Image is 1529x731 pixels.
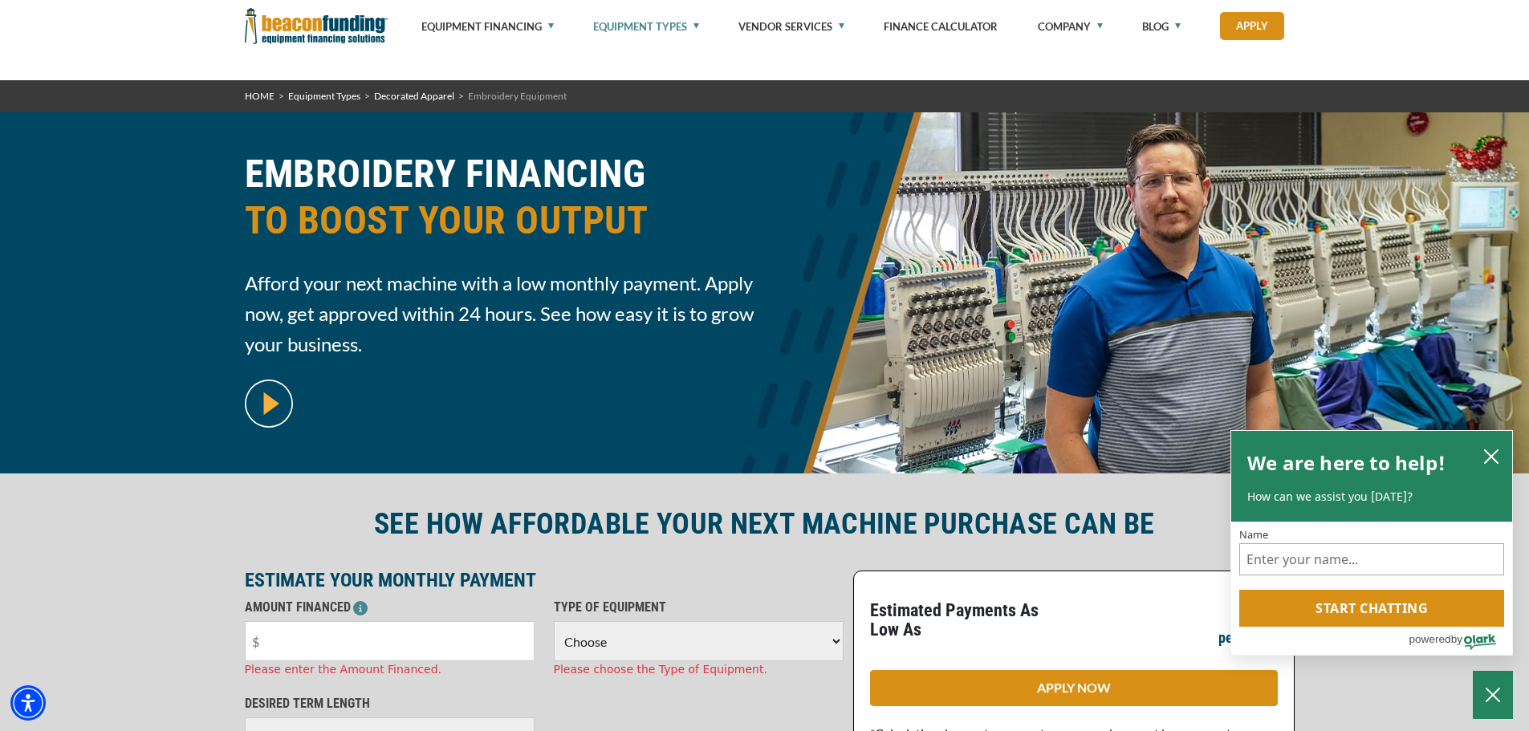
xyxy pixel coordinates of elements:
button: close chatbox [1478,445,1504,467]
span: powered [1409,629,1450,649]
p: ESTIMATE YOUR MONTHLY PAYMENT [245,571,844,590]
img: video modal pop-up play button [245,380,293,428]
p: How can we assist you [DATE]? [1247,489,1496,505]
button: Start chatting [1239,590,1504,627]
a: Powered by Olark [1409,627,1512,655]
a: HOME [245,90,274,102]
a: Equipment Types [288,90,360,102]
h2: We are here to help! [1247,447,1446,479]
label: Name [1239,530,1504,540]
span: TO BOOST YOUR OUTPUT [245,197,755,244]
p: DESIRED TERM LENGTH [245,694,535,713]
span: by [1451,629,1462,649]
p: Estimated Payments As Low As [870,601,1064,640]
div: Accessibility Menu [10,685,46,721]
div: Please choose the Type of Equipment. [554,661,844,678]
span: Embroidery Equipment [468,90,567,102]
div: Please enter the Amount Financed. [245,661,535,678]
h2: SEE HOW AFFORDABLE YOUR NEXT MACHINE PURCHASE CAN BE [245,506,1285,542]
p: TYPE OF EQUIPMENT [554,598,844,617]
a: Decorated Apparel [374,90,454,102]
a: Apply [1220,12,1284,40]
input: $ [245,621,535,661]
a: APPLY NOW [870,670,1278,706]
div: olark chatbox [1230,430,1513,656]
p: AMOUNT FINANCED [245,598,535,617]
h1: EMBROIDERY FINANCING [245,151,755,256]
input: Name [1239,543,1504,575]
span: Afford your next machine with a low monthly payment. Apply now, get approved within 24 hours. See... [245,268,755,359]
button: Close Chatbox [1473,671,1513,719]
p: per month [1218,628,1278,648]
